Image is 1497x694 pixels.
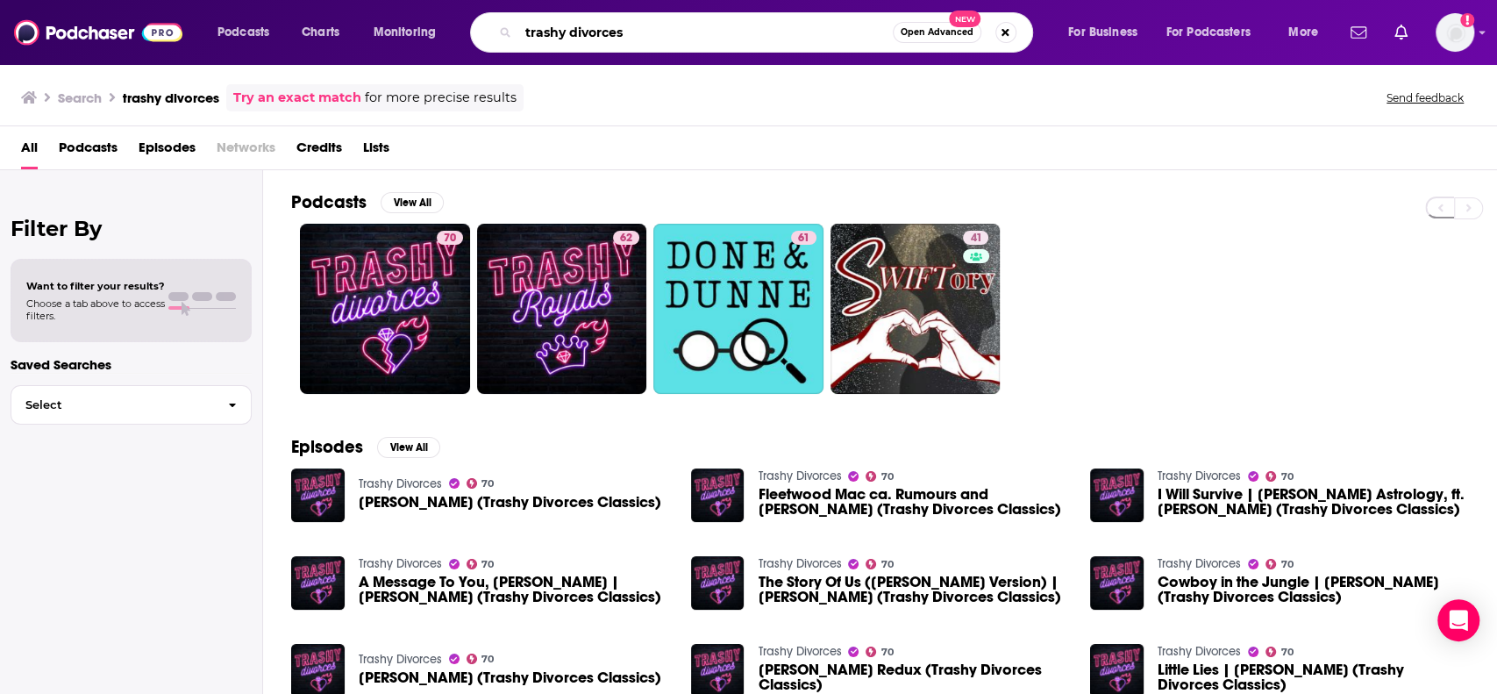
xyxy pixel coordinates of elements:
[467,478,495,489] a: 70
[487,12,1050,53] div: Search podcasts, credits, & more...
[758,556,841,571] a: Trashy Divorces
[1276,18,1340,47] button: open menu
[1158,469,1241,483] a: Trashy Divorces
[1155,18,1276,47] button: open menu
[1158,662,1469,692] a: Little Lies | Rupert Murdoch (Trashy Divorces Classics)
[1436,13,1474,52] img: User Profile
[365,88,517,108] span: for more precise results
[758,487,1069,517] a: Fleetwood Mac ca. Rumours and Stevie Nicks (Trashy Divorces Classics)
[1344,18,1373,47] a: Show notifications dropdown
[1265,647,1294,657] a: 70
[291,436,363,458] h2: Episodes
[1281,648,1294,656] span: 70
[296,133,342,169] a: Credits
[653,224,823,394] a: 61
[302,20,339,45] span: Charts
[1068,20,1137,45] span: For Business
[477,224,647,394] a: 62
[893,22,981,43] button: Open AdvancedNew
[11,356,252,373] p: Saved Searches
[123,89,219,106] h3: trashy divorces
[1158,575,1469,605] span: Cowboy in the Jungle | [PERSON_NAME] (Trashy Divorces Classics)
[963,231,988,245] a: 41
[26,297,165,322] span: Choose a tab above to access filters.
[374,20,436,45] span: Monitoring
[830,224,1001,394] a: 41
[1090,556,1144,610] a: Cowboy in the Jungle | Jimmy Buffett (Trashy Divorces Classics)
[1158,556,1241,571] a: Trashy Divorces
[949,11,980,27] span: New
[359,575,670,605] span: A Message To You, [PERSON_NAME] | [PERSON_NAME] (Trashy Divorces Classics)
[300,224,470,394] a: 70
[363,133,389,169] a: Lists
[26,280,165,292] span: Want to filter your results?
[691,556,745,610] img: The Story Of Us (Taylor's Version) | Henry VIII (Trashy Divorces Classics)
[21,133,38,169] a: All
[866,647,894,657] a: 70
[291,556,345,610] img: A Message To You, Rudy | Rudy Giuliani (Trashy Divorces Classics)
[798,230,809,247] span: 61
[1166,20,1251,45] span: For Podcasters
[11,399,214,411] span: Select
[481,561,494,569] span: 70
[59,133,118,169] a: Podcasts
[381,192,444,213] button: View All
[233,88,361,108] a: Try an exact match
[691,469,745,522] img: Fleetwood Mac ca. Rumours and Stevie Nicks (Trashy Divorces Classics)
[1158,662,1469,692] span: Little Lies | [PERSON_NAME] (Trashy Divorces Classics)
[613,231,639,245] a: 62
[217,133,275,169] span: Networks
[758,487,1069,517] span: Fleetwood Mac ca. Rumours and [PERSON_NAME] (Trashy Divorces Classics)
[291,436,440,458] a: EpisodesView All
[1265,559,1294,569] a: 70
[1265,471,1294,482] a: 70
[881,561,894,569] span: 70
[217,20,269,45] span: Podcasts
[901,28,973,37] span: Open Advanced
[291,469,345,522] img: Frank Sinatra (Trashy Divorces Classics)
[11,216,252,241] h2: Filter By
[11,385,252,425] button: Select
[791,231,816,245] a: 61
[361,18,459,47] button: open menu
[1090,469,1144,522] img: I Will Survive | Elizabeth Taylor's Astrology, ft. Andy Bellatti (Trashy Divorces Classics)
[1437,599,1479,641] div: Open Intercom Messenger
[1281,561,1294,569] span: 70
[58,89,102,106] h3: Search
[1158,575,1469,605] a: Cowboy in the Jungle | Jimmy Buffett (Trashy Divorces Classics)
[359,575,670,605] a: A Message To You, Rudy | Rudy Giuliani (Trashy Divorces Classics)
[758,575,1069,605] a: The Story Of Us (Taylor's Version) | Henry VIII (Trashy Divorces Classics)
[359,495,661,510] span: [PERSON_NAME] (Trashy Divorces Classics)
[437,231,463,245] a: 70
[444,230,456,247] span: 70
[481,480,494,488] span: 70
[291,191,444,213] a: PodcastsView All
[377,437,440,458] button: View All
[620,230,632,247] span: 62
[359,495,661,510] a: Frank Sinatra (Trashy Divorces Classics)
[758,662,1069,692] a: Elon Musk Redux (Trashy Divorces Classics)
[139,133,196,169] a: Episodes
[14,16,182,49] img: Podchaser - Follow, Share and Rate Podcasts
[1281,473,1294,481] span: 70
[1056,18,1159,47] button: open menu
[970,230,981,247] span: 41
[359,556,442,571] a: Trashy Divorces
[359,670,661,685] a: Judy Garland (Trashy Divorces Classics)
[1158,644,1241,659] a: Trashy Divorces
[467,559,495,569] a: 70
[881,648,894,656] span: 70
[866,471,894,482] a: 70
[359,652,442,667] a: Trashy Divorces
[359,476,442,491] a: Trashy Divorces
